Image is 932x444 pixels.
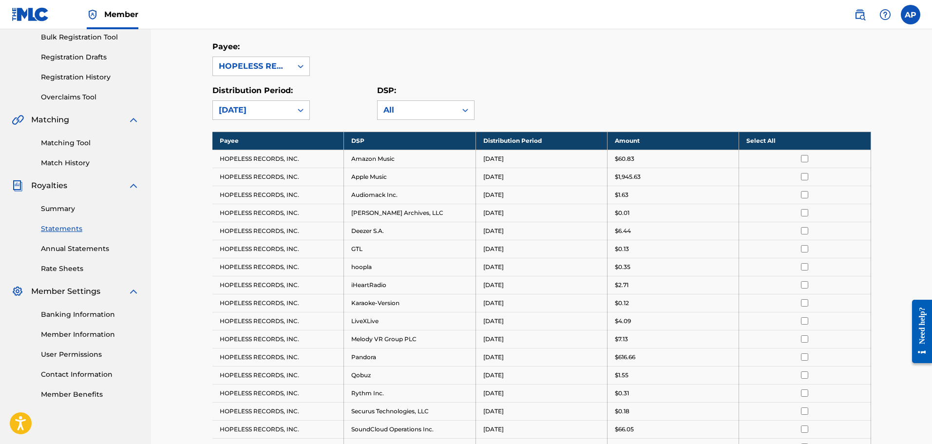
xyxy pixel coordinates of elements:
p: $1.63 [615,191,628,199]
th: Amount [607,132,739,150]
img: search [854,9,866,20]
p: $1,945.63 [615,173,641,181]
td: HOPELESS RECORDS, INC. [212,330,344,348]
td: [DATE] [476,348,607,366]
label: Distribution Period: [212,86,293,95]
p: $0.35 [615,263,630,271]
td: HOPELESS RECORDS, INC. [212,348,344,366]
label: DSP: [377,86,396,95]
img: Top Rightsholder [87,9,98,20]
td: [DATE] [476,150,607,168]
td: [DATE] [476,312,607,330]
img: expand [128,286,139,297]
img: Matching [12,114,24,126]
p: $0.18 [615,407,629,416]
td: [DATE] [476,276,607,294]
td: Pandora [344,348,476,366]
td: HOPELESS RECORDS, INC. [212,240,344,258]
img: expand [128,180,139,192]
td: HOPELESS RECORDS, INC. [212,168,344,186]
td: HOPELESS RECORDS, INC. [212,258,344,276]
div: [DATE] [219,104,286,116]
a: Registration History [41,72,139,82]
td: HOPELESS RECORDS, INC. [212,402,344,420]
td: Rythm Inc. [344,384,476,402]
td: HOPELESS RECORDS, INC. [212,384,344,402]
td: LiveXLive [344,312,476,330]
a: Public Search [850,5,870,24]
a: Matching Tool [41,138,139,148]
a: Statements [41,224,139,234]
div: All [383,104,451,116]
td: HOPELESS RECORDS, INC. [212,222,344,240]
p: $0.13 [615,245,629,253]
td: [DATE] [476,168,607,186]
th: Payee [212,132,344,150]
td: HOPELESS RECORDS, INC. [212,204,344,222]
th: Distribution Period [476,132,607,150]
td: HOPELESS RECORDS, INC. [212,366,344,384]
td: Karaoke-Version [344,294,476,312]
td: [DATE] [476,420,607,438]
span: Matching [31,114,69,126]
img: Member Settings [12,286,23,297]
iframe: Resource Center [905,292,932,370]
td: Amazon Music [344,150,476,168]
label: Payee: [212,42,240,51]
td: HOPELESS RECORDS, INC. [212,276,344,294]
td: Melody VR Group PLC [344,330,476,348]
td: HOPELESS RECORDS, INC. [212,312,344,330]
td: [DATE] [476,294,607,312]
th: Select All [739,132,871,150]
div: User Menu [901,5,920,24]
td: GTL [344,240,476,258]
img: expand [128,114,139,126]
img: help [879,9,891,20]
td: [DATE] [476,222,607,240]
a: Annual Statements [41,244,139,254]
a: Member Benefits [41,389,139,400]
td: SoundCloud Operations Inc. [344,420,476,438]
a: Rate Sheets [41,264,139,274]
p: $0.01 [615,209,629,217]
td: [DATE] [476,366,607,384]
td: [DATE] [476,240,607,258]
p: $1.55 [615,371,628,380]
a: User Permissions [41,349,139,360]
td: [DATE] [476,186,607,204]
span: Royalties [31,180,67,192]
p: $616.66 [615,353,635,362]
td: Qobuz [344,366,476,384]
p: $7.13 [615,335,628,344]
td: [DATE] [476,384,607,402]
img: MLC Logo [12,7,49,21]
p: $0.12 [615,299,629,308]
a: Overclaims Tool [41,92,139,102]
td: iHeartRadio [344,276,476,294]
td: HOPELESS RECORDS, INC. [212,294,344,312]
td: [DATE] [476,402,607,420]
td: Deezer S.A. [344,222,476,240]
p: $6.44 [615,227,631,235]
span: Member Settings [31,286,100,297]
td: HOPELESS RECORDS, INC. [212,150,344,168]
p: $2.71 [615,281,628,290]
a: Bulk Registration Tool [41,32,139,42]
td: Securus Technologies, LLC [344,402,476,420]
a: Banking Information [41,309,139,320]
td: [DATE] [476,330,607,348]
td: Apple Music [344,168,476,186]
a: Contact Information [41,369,139,380]
p: $4.09 [615,317,631,326]
p: $0.31 [615,389,629,398]
a: Member Information [41,329,139,340]
img: Royalties [12,180,23,192]
a: Registration Drafts [41,52,139,62]
a: Match History [41,158,139,168]
td: [DATE] [476,258,607,276]
div: Help [875,5,895,24]
div: HOPELESS RECORDS, INC. [219,60,286,72]
span: Member [104,9,138,20]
